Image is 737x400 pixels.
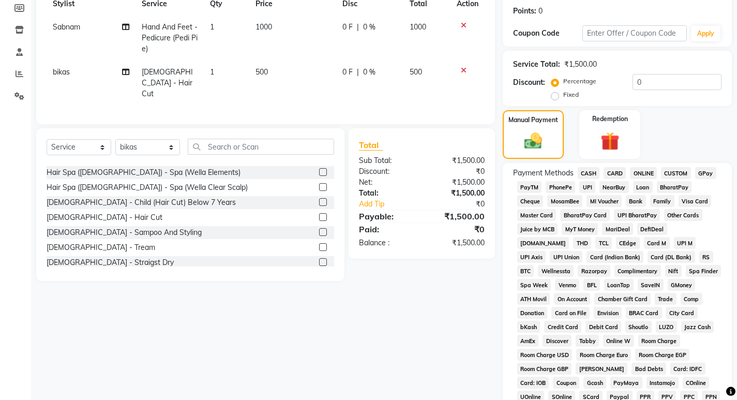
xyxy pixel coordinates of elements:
[553,377,579,389] span: Coupon
[661,167,691,179] span: CUSTOM
[586,251,643,263] span: Card (Indian Bank)
[433,199,492,210] div: ₹0
[626,195,646,207] span: Bank
[351,223,422,235] div: Paid:
[422,155,492,166] div: ₹1,500.00
[47,242,155,253] div: [DEMOGRAPHIC_DATA] - Tream
[517,349,573,361] span: Room Charge USD
[422,188,492,199] div: ₹1,500.00
[560,209,610,221] span: BharatPay Card
[563,90,579,99] label: Fixed
[142,67,193,98] span: [DEMOGRAPHIC_DATA] - Hair Cut
[517,321,540,333] span: bKash
[422,177,492,188] div: ₹1,500.00
[210,22,214,32] span: 1
[599,181,629,193] span: NearBuy
[517,237,569,249] span: [DOMAIN_NAME]
[351,188,422,199] div: Total:
[544,321,581,333] span: Credit Card
[543,335,571,347] span: Discover
[513,28,582,39] div: Coupon Code
[576,349,631,361] span: Room Charge Euro
[47,212,162,223] div: [DEMOGRAPHIC_DATA] - Hair Cut
[679,195,712,207] span: Visa Card
[681,321,714,333] span: Jazz Cash
[517,363,572,375] span: Room Charge GBP
[625,321,652,333] span: Shoutlo
[351,166,422,177] div: Discount:
[47,167,240,178] div: Hair Spa ([DEMOGRAPHIC_DATA]) - Spa (Wella Elements)
[604,279,634,291] span: LoanTap
[547,195,582,207] span: MosamBee
[410,22,426,32] span: 1000
[142,22,198,53] span: Hand And Feet - Pedicure (Pedi Pie)
[582,25,687,41] input: Enter Offer / Coupon Code
[517,279,551,291] span: Spa Week
[422,238,492,248] div: ₹1,500.00
[517,335,539,347] span: AmEx
[555,279,579,291] span: Venmo
[603,335,634,347] span: Online W
[630,167,657,179] span: ONLINE
[646,377,679,389] span: Instamojo
[53,22,80,32] span: Sabnam
[517,181,542,193] span: PayTM
[586,195,622,207] span: MI Voucher
[519,131,548,152] img: _cash.svg
[576,335,599,347] span: Tabby
[583,377,606,389] span: Gcash
[670,363,705,375] span: Card: IDFC
[644,237,670,249] span: Card M
[517,195,544,207] span: Cheque
[631,363,666,375] span: Bad Debts
[668,279,696,291] span: GMoney
[616,237,640,249] span: CEdge
[585,321,621,333] span: Debit Card
[638,335,680,347] span: Room Charge
[594,307,622,319] span: Envision
[351,199,433,210] a: Add Tip
[686,265,721,277] span: Spa Finder
[517,293,550,305] span: ATH Movil
[47,182,248,193] div: Hair Spa ([DEMOGRAPHIC_DATA]) - Spa (Wella Clear Scalp)
[681,293,702,305] span: Comp
[351,210,422,223] div: Payable:
[583,279,600,291] span: BFL
[210,67,214,77] span: 1
[47,257,174,268] div: [DEMOGRAPHIC_DATA] - Straigst Dry
[255,67,268,77] span: 500
[351,238,422,248] div: Balance :
[638,279,664,291] span: SaveIN
[674,237,696,249] span: UPI M
[664,209,702,221] span: Other Cards
[422,210,492,223] div: ₹1,500.00
[666,307,698,319] span: City Card
[699,251,713,263] span: RS
[695,167,716,179] span: GPay
[626,307,662,319] span: BRAC Card
[538,6,543,17] div: 0
[650,195,674,207] span: Family
[513,77,545,88] div: Discount:
[538,265,574,277] span: Wellnessta
[517,223,558,235] span: Juice by MCB
[508,115,558,125] label: Manual Payment
[637,223,667,235] span: DefiDeal
[656,321,677,333] span: LUZO
[513,6,536,17] div: Points:
[351,155,422,166] div: Sub Total:
[614,265,661,277] span: Complimentary
[255,22,272,32] span: 1000
[592,114,628,124] label: Redemption
[351,177,422,188] div: Net:
[513,168,574,179] span: Payment Methods
[578,265,610,277] span: Razorpay
[47,227,202,238] div: [DEMOGRAPHIC_DATA] - Sampoo And Styling
[691,26,720,41] button: Apply
[683,377,710,389] span: COnline
[517,209,556,221] span: Master Card
[47,197,236,208] div: [DEMOGRAPHIC_DATA] - Child (Hair Cut) Below 7 Years
[562,223,598,235] span: MyT Money
[342,22,353,33] span: 0 F
[363,67,375,78] span: 0 %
